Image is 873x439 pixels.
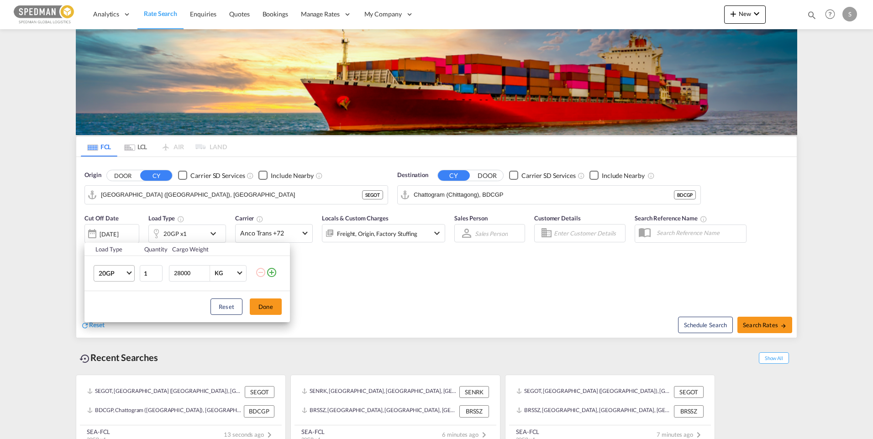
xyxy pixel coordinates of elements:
[215,269,223,277] div: KG
[172,245,250,253] div: Cargo Weight
[210,298,242,315] button: Reset
[139,243,167,256] th: Quantity
[99,269,125,278] span: 20GP
[255,267,266,278] md-icon: icon-minus-circle-outline
[266,267,277,278] md-icon: icon-plus-circle-outline
[84,243,139,256] th: Load Type
[94,265,135,282] md-select: Choose: 20GP
[140,265,163,282] input: Qty
[173,266,210,281] input: Enter Weight
[250,298,282,315] button: Done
